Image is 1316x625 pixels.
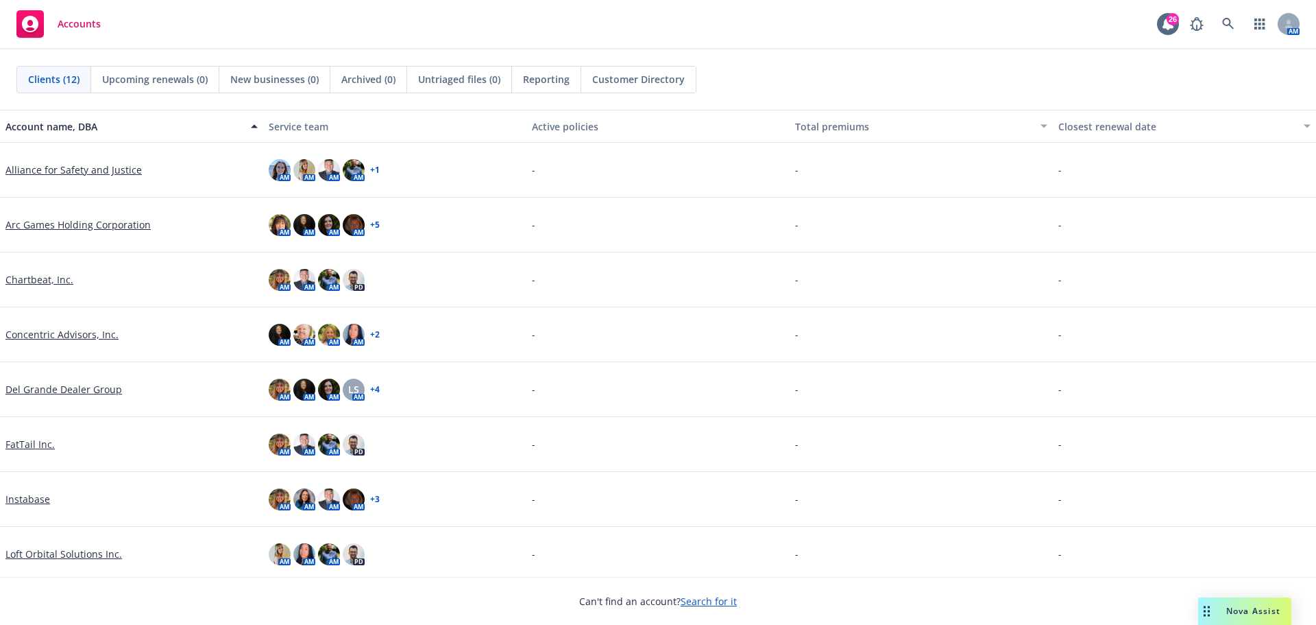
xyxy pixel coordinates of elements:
[532,437,535,451] span: -
[1215,10,1242,38] a: Search
[269,543,291,565] img: photo
[5,547,122,561] a: Loft Orbital Solutions Inc.
[532,119,784,134] div: Active policies
[58,19,101,30] span: Accounts
[526,110,790,143] button: Active policies
[318,379,340,401] img: photo
[230,72,319,86] span: New businesses (0)
[1183,10,1210,38] a: Report a Bug
[269,214,291,236] img: photo
[1058,492,1062,506] span: -
[343,269,365,291] img: photo
[318,324,340,346] img: photo
[532,382,535,397] span: -
[579,594,737,609] span: Can't find an account?
[370,386,380,394] a: + 4
[269,269,291,291] img: photo
[318,543,340,565] img: photo
[1198,598,1291,625] button: Nova Assist
[269,159,291,181] img: photo
[795,547,799,561] span: -
[790,110,1053,143] button: Total premiums
[592,72,685,86] span: Customer Directory
[370,495,380,504] a: + 3
[269,434,291,456] img: photo
[343,159,365,181] img: photo
[343,434,365,456] img: photo
[343,488,365,510] img: photo
[343,543,365,565] img: photo
[795,272,799,287] span: -
[795,437,799,451] span: -
[1053,110,1316,143] button: Closest renewal date
[293,379,315,401] img: photo
[370,331,380,339] a: + 2
[795,492,799,506] span: -
[318,214,340,236] img: photo
[1058,272,1062,287] span: -
[102,72,208,86] span: Upcoming renewals (0)
[532,327,535,342] span: -
[5,272,73,287] a: Chartbeat, Inc.
[795,119,1032,134] div: Total premiums
[523,72,570,86] span: Reporting
[5,217,151,232] a: Arc Games Holding Corporation
[263,110,526,143] button: Service team
[532,492,535,506] span: -
[343,214,365,236] img: photo
[5,327,119,342] a: Concentric Advisors, Inc.
[1058,327,1062,342] span: -
[5,492,50,506] a: Instabase
[795,382,799,397] span: -
[1058,217,1062,232] span: -
[1058,437,1062,451] span: -
[5,163,142,177] a: Alliance for Safety and Justice
[5,382,122,397] a: Del Grande Dealer Group
[269,324,291,346] img: photo
[1058,163,1062,177] span: -
[1246,10,1274,38] a: Switch app
[1198,598,1215,625] div: Drag to move
[293,324,315,346] img: photo
[293,488,315,510] img: photo
[269,119,521,134] div: Service team
[532,163,535,177] span: -
[341,72,395,86] span: Archived (0)
[318,488,340,510] img: photo
[293,214,315,236] img: photo
[293,269,315,291] img: photo
[795,327,799,342] span: -
[795,217,799,232] span: -
[532,547,535,561] span: -
[5,119,243,134] div: Account name, DBA
[370,166,380,174] a: + 1
[532,217,535,232] span: -
[1226,605,1280,617] span: Nova Assist
[418,72,500,86] span: Untriaged files (0)
[532,272,535,287] span: -
[318,269,340,291] img: photo
[1058,382,1062,397] span: -
[293,543,315,565] img: photo
[28,72,80,86] span: Clients (12)
[1167,13,1179,25] div: 26
[1058,119,1295,134] div: Closest renewal date
[5,437,55,451] a: FatTail Inc.
[348,382,359,397] span: LS
[343,324,365,346] img: photo
[269,488,291,510] img: photo
[293,159,315,181] img: photo
[318,434,340,456] img: photo
[370,221,380,229] a: + 5
[681,595,737,608] a: Search for it
[318,159,340,181] img: photo
[795,163,799,177] span: -
[11,5,106,43] a: Accounts
[269,379,291,401] img: photo
[1058,547,1062,561] span: -
[293,434,315,456] img: photo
